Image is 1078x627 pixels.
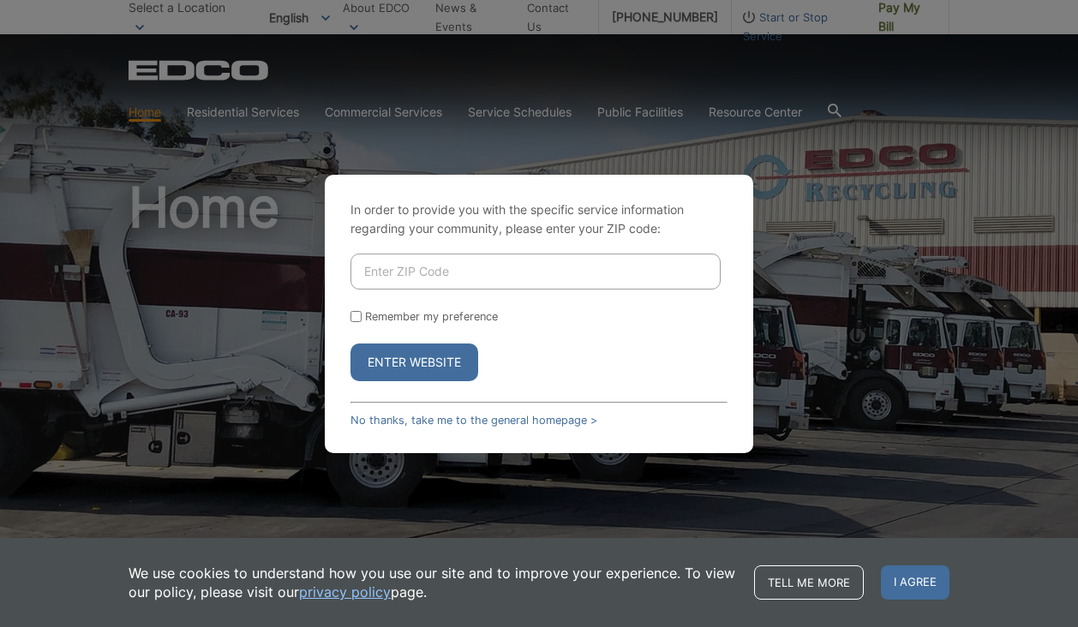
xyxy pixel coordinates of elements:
[754,565,864,600] a: Tell me more
[350,200,728,238] p: In order to provide you with the specific service information regarding your community, please en...
[881,565,949,600] span: I agree
[129,564,737,601] p: We use cookies to understand how you use our site and to improve your experience. To view our pol...
[365,310,498,323] label: Remember my preference
[299,582,391,601] a: privacy policy
[350,343,478,381] button: Enter Website
[350,414,597,427] a: No thanks, take me to the general homepage >
[350,254,721,290] input: Enter ZIP Code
